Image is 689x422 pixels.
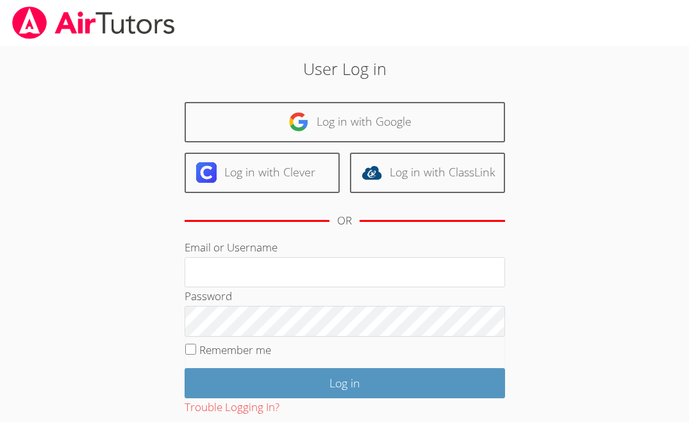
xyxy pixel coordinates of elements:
a: Log in with Google [185,102,505,142]
img: airtutors_banner-c4298cdbf04f3fff15de1276eac7730deb9818008684d7c2e4769d2f7ddbe033.png [11,6,176,39]
label: Remember me [199,342,271,357]
button: Trouble Logging In? [185,398,279,417]
label: Password [185,289,232,303]
div: OR [337,212,352,230]
label: Email or Username [185,240,278,255]
a: Log in with ClassLink [350,153,505,193]
img: google-logo-50288ca7cdecda66e5e0955fdab243c47b7ad437acaf1139b6f446037453330a.svg [288,112,309,132]
img: classlink-logo-d6bb404cc1216ec64c9a2012d9dc4662098be43eaf13dc465df04b49fa7ab582.svg [361,162,382,183]
a: Log in with Clever [185,153,340,193]
h2: User Log in [97,56,593,81]
img: clever-logo-6eab21bc6e7a338710f1a6ff85c0baf02591cd810cc4098c63d3a4b26e2feb20.svg [196,162,217,183]
input: Log in [185,368,505,398]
